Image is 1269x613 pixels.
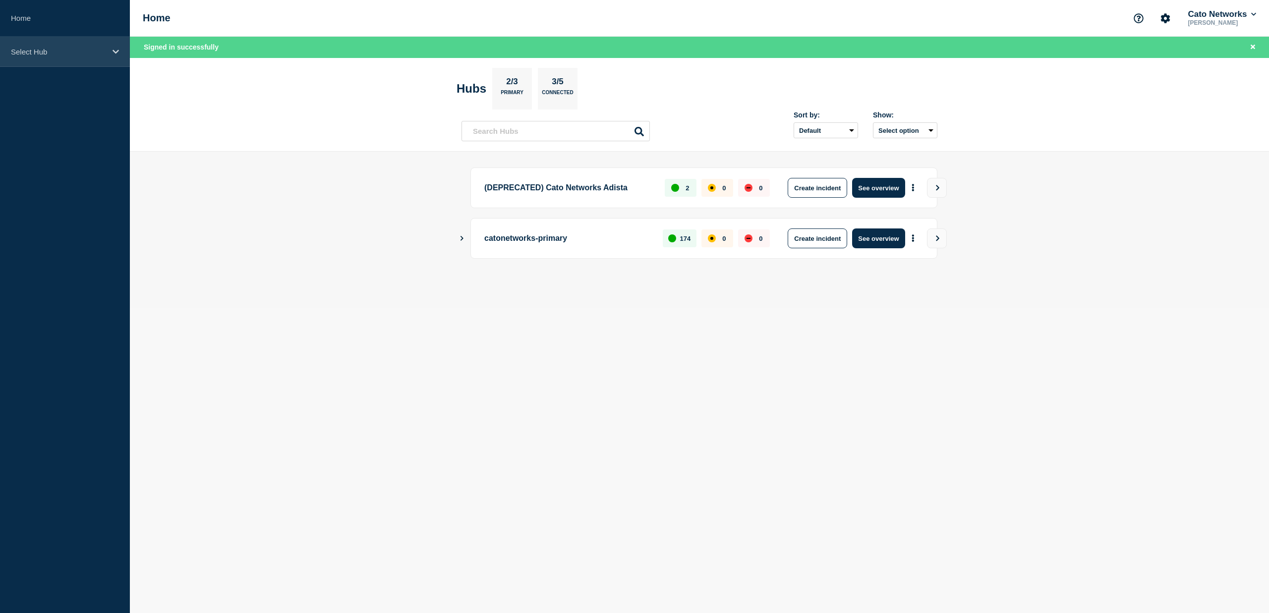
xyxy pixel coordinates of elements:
[873,111,937,119] div: Show:
[1128,8,1149,29] button: Support
[927,228,947,248] button: View
[548,77,568,90] p: 3/5
[503,77,522,90] p: 2/3
[759,184,762,192] p: 0
[680,235,691,242] p: 174
[852,178,905,198] button: See overview
[794,122,858,138] select: Sort by
[461,121,650,141] input: Search Hubs
[745,234,752,242] div: down
[708,234,716,242] div: affected
[501,90,523,100] p: Primary
[143,12,171,24] h1: Home
[686,184,689,192] p: 2
[759,235,762,242] p: 0
[542,90,573,100] p: Connected
[788,228,847,248] button: Create incident
[457,82,486,96] h2: Hubs
[722,184,726,192] p: 0
[11,48,106,56] p: Select Hub
[788,178,847,198] button: Create incident
[873,122,937,138] button: Select option
[671,184,679,192] div: up
[708,184,716,192] div: affected
[907,229,920,248] button: More actions
[1186,19,1258,26] p: [PERSON_NAME]
[668,234,676,242] div: up
[460,235,464,242] button: Show Connected Hubs
[484,178,653,198] p: (DEPRECATED) Cato Networks Adista
[144,43,219,51] span: Signed in successfully
[1186,9,1258,19] button: Cato Networks
[745,184,752,192] div: down
[927,178,947,198] button: View
[1155,8,1176,29] button: Account settings
[852,228,905,248] button: See overview
[722,235,726,242] p: 0
[794,111,858,119] div: Sort by:
[1247,42,1259,53] button: Close banner
[484,228,651,248] p: catonetworks-primary
[907,179,920,197] button: More actions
